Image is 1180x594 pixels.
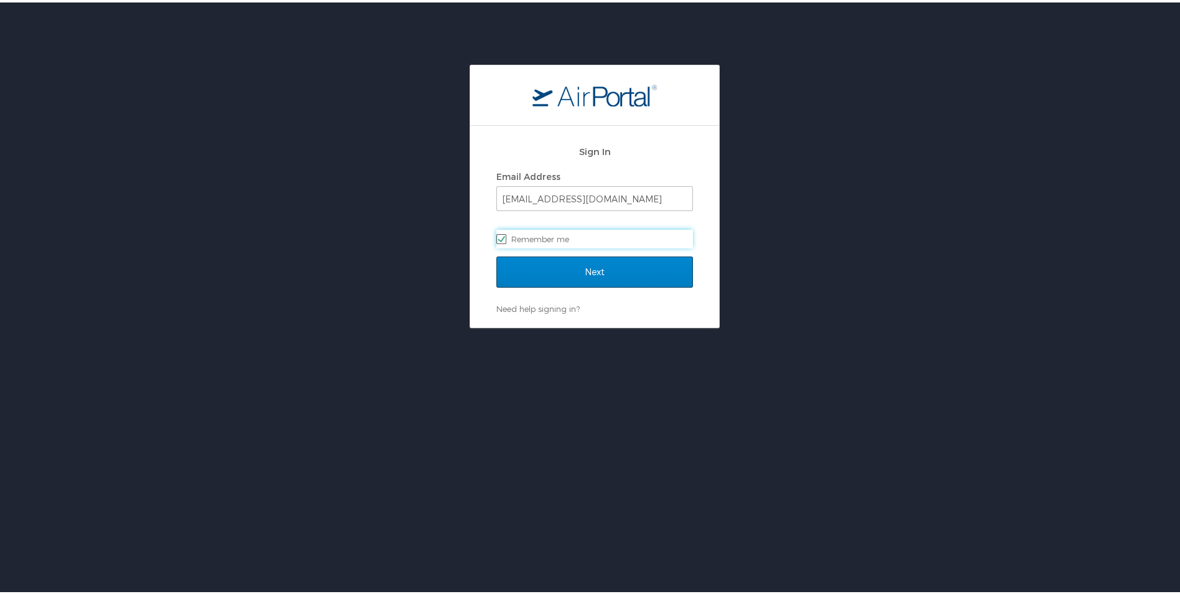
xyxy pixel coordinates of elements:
[532,82,657,104] img: logo
[496,254,693,285] input: Next
[496,169,560,179] label: Email Address
[496,301,580,311] a: Need help signing in?
[496,142,693,156] h2: Sign In
[496,227,693,246] label: Remember me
